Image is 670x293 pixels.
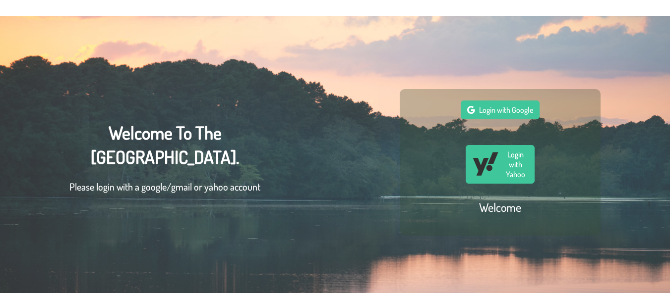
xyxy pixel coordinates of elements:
[503,149,528,179] span: Login with Yahoo
[466,145,535,184] button: Login with Yahoo
[479,105,533,115] span: Login with Google
[461,100,540,119] button: Login with Google
[479,199,521,215] h2: Welcome
[69,179,260,194] p: Please login with a google/gmail or yahoo account
[69,121,260,204] div: Welcome To The [GEOGRAPHIC_DATA].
